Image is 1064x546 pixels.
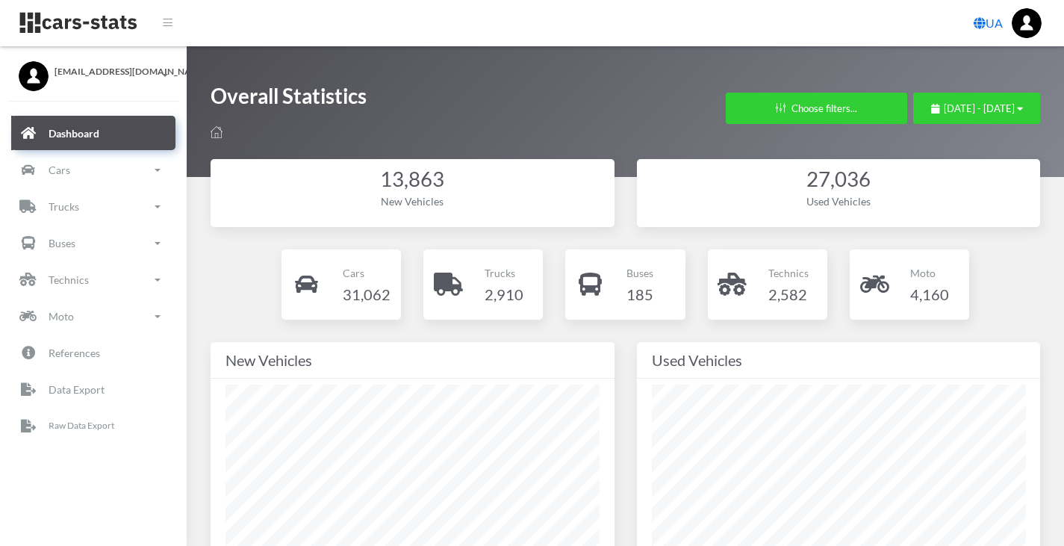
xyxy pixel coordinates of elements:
button: Choose filters... [726,93,907,124]
a: Trucks [11,190,175,224]
h4: 185 [626,282,653,306]
h4: 4,160 [910,282,949,306]
p: References [49,344,100,362]
div: Used Vehicles [652,193,1026,209]
p: Cars [343,264,391,282]
p: Buses [626,264,653,282]
p: Trucks [49,197,79,216]
p: Buses [49,234,75,252]
span: [DATE] - [DATE] [944,102,1015,114]
a: Moto [11,300,175,334]
a: Dashboard [11,117,175,151]
a: UA [968,8,1009,38]
div: New Vehicles [225,193,600,209]
div: New Vehicles [225,348,600,372]
p: Data Export [49,380,105,399]
p: Raw Data Export [49,418,114,435]
p: Dashboard [49,124,99,143]
h4: 31,062 [343,282,391,306]
a: Data Export [11,373,175,407]
h4: 2,910 [485,282,523,306]
a: [EMAIL_ADDRESS][DOMAIN_NAME] [19,61,168,78]
p: Technics [49,270,89,289]
div: 13,863 [225,165,600,194]
img: ... [1012,8,1042,38]
a: Technics [11,263,175,297]
a: Buses [11,226,175,261]
button: [DATE] - [DATE] [913,93,1040,124]
p: Moto [910,264,949,282]
p: Cars [49,161,70,179]
p: Trucks [485,264,523,282]
div: Used Vehicles [652,348,1026,372]
h1: Overall Statistics [211,82,367,117]
a: Raw Data Export [11,409,175,444]
a: Cars [11,153,175,187]
a: References [11,336,175,370]
span: [EMAIL_ADDRESS][DOMAIN_NAME] [55,65,168,78]
img: navbar brand [19,11,138,34]
h4: 2,582 [768,282,809,306]
p: Moto [49,307,74,326]
p: Technics [768,264,809,282]
div: 27,036 [652,165,1026,194]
